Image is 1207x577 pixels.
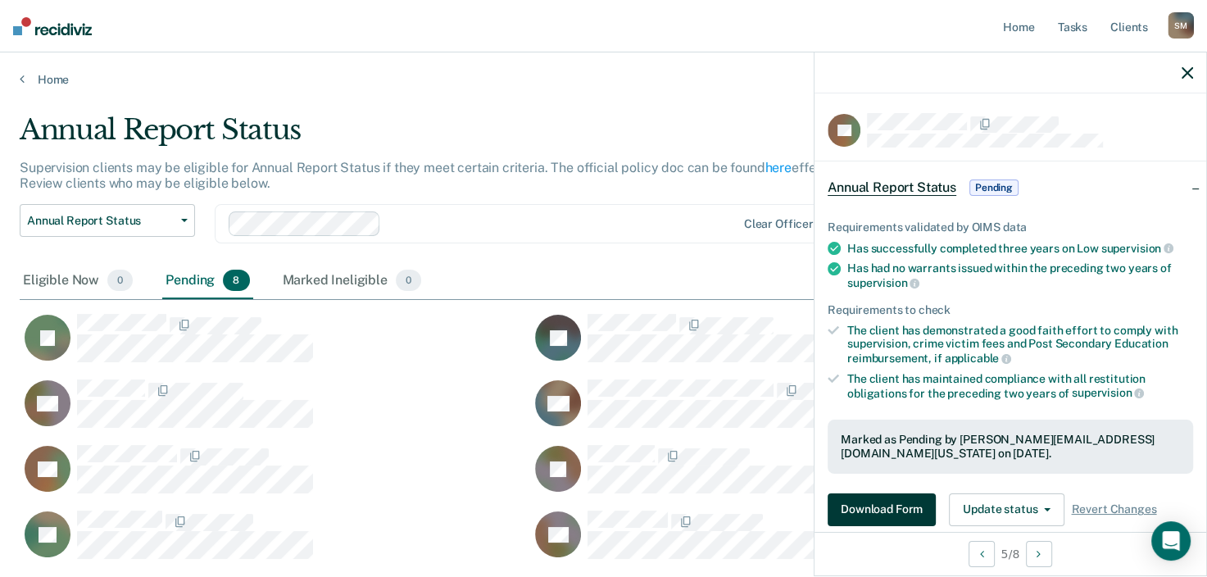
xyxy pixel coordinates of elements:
span: 0 [396,270,421,291]
span: Annual Report Status [27,214,175,228]
div: CaseloadOpportunityCell-01606144 [20,510,530,575]
a: Navigate to form link [828,493,942,526]
p: Supervision clients may be eligible for Annual Report Status if they meet certain criteria. The o... [20,160,892,191]
a: Home [20,72,1187,87]
a: here [765,160,792,175]
div: CaseloadOpportunityCell-50222224 [530,379,1041,444]
div: Open Intercom Messenger [1151,521,1191,561]
div: Marked Ineligible [279,263,425,299]
div: Has had no warrants issued within the preceding two years of [847,261,1193,289]
div: 5 / 8 [814,532,1206,575]
span: applicable [945,352,1011,365]
button: Next Opportunity [1026,541,1052,567]
div: CaseloadOpportunityCell-03503419 [20,313,530,379]
div: CaseloadOpportunityCell-01864571 [20,444,530,510]
div: The client has maintained compliance with all restitution obligations for the preceding two years of [847,372,1193,400]
button: Update status [949,493,1064,526]
span: 8 [223,270,249,291]
div: Pending [162,263,252,299]
div: Marked as Pending by [PERSON_NAME][EMAIL_ADDRESS][DOMAIN_NAME][US_STATE] on [DATE]. [841,433,1180,461]
div: Annual Report StatusPending [814,161,1206,214]
span: 0 [107,270,133,291]
span: supervision [1101,242,1173,255]
div: Requirements validated by OIMS data [828,220,1193,234]
div: CaseloadOpportunityCell-04108346 [530,444,1041,510]
span: Annual Report Status [828,179,956,196]
div: CaseloadOpportunityCell-01040833 [530,510,1041,575]
img: Recidiviz [13,17,92,35]
div: Requirements to check [828,303,1193,317]
div: Eligible Now [20,263,136,299]
div: Clear officers [744,217,819,231]
span: supervision [1072,386,1144,399]
div: The client has demonstrated a good faith effort to comply with supervision, crime victim fees and... [847,324,1193,366]
span: Revert Changes [1071,502,1156,516]
span: Pending [969,179,1019,196]
span: supervision [847,276,919,289]
div: CaseloadOpportunityCell-04534348 [20,379,530,444]
div: CaseloadOpportunityCell-08382766 [530,313,1041,379]
div: Has successfully completed three years on Low [847,241,1193,256]
button: Download Form [828,493,936,526]
button: Previous Opportunity [969,541,995,567]
div: Annual Report Status [20,113,925,160]
div: S M [1168,12,1194,39]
